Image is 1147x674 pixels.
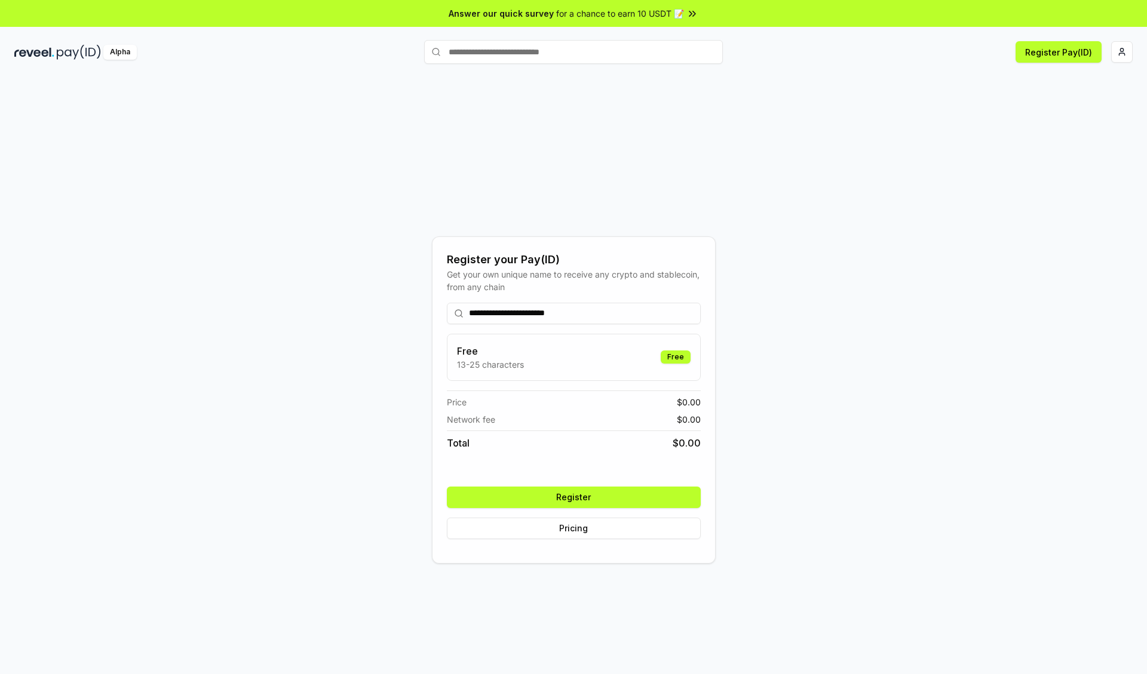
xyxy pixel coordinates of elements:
[457,358,524,371] p: 13-25 characters
[447,251,701,268] div: Register your Pay(ID)
[457,344,524,358] h3: Free
[447,436,470,450] span: Total
[556,7,684,20] span: for a chance to earn 10 USDT 📝
[673,436,701,450] span: $ 0.00
[449,7,554,20] span: Answer our quick survey
[1016,41,1102,63] button: Register Pay(ID)
[677,413,701,426] span: $ 0.00
[447,396,467,408] span: Price
[447,487,701,508] button: Register
[447,413,495,426] span: Network fee
[677,396,701,408] span: $ 0.00
[447,268,701,293] div: Get your own unique name to receive any crypto and stablecoin, from any chain
[14,45,54,60] img: reveel_dark
[57,45,101,60] img: pay_id
[447,518,701,539] button: Pricing
[661,350,691,364] div: Free
[103,45,137,60] div: Alpha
